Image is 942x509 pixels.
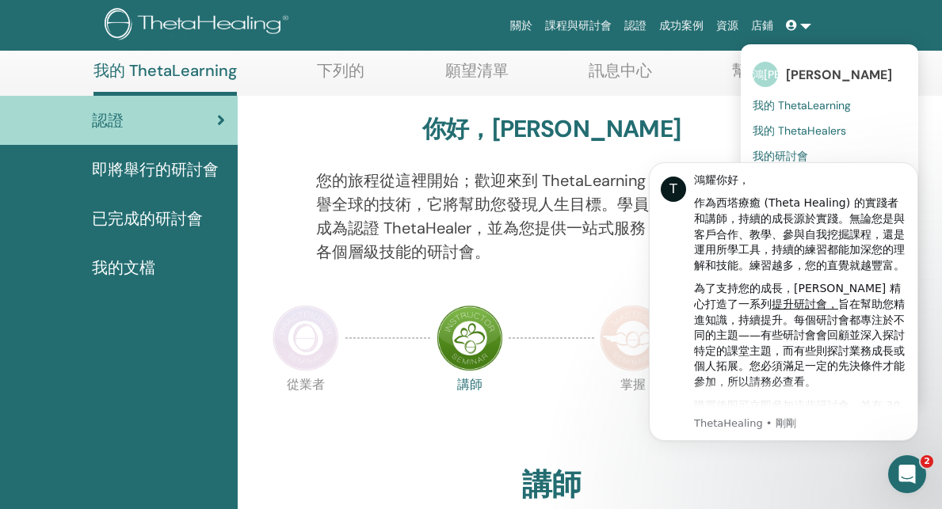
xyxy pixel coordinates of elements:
[653,11,710,40] a: 成功案例
[92,110,124,131] font: 認證
[69,279,171,291] font: ThetaHealing • 剛剛
[710,11,745,40] a: 資源
[273,305,339,371] img: 從業者
[317,60,364,81] font: 下列的
[317,61,364,92] a: 下列的
[753,98,851,112] font: 我的 ThetaLearning
[888,455,926,493] iframe: 對講機即時聊天
[69,260,280,335] font: 購買後即可立即參加這些研討會，並有 30 天的複習期供您根據需要進行複習。還有什麼特別的福利？強化研討會不僅能提供絕佳的學習機會，還能幫助從業人員和講師獲得再認證！
[659,19,704,32] font: 成功案例
[287,376,325,393] font: 從業者
[751,19,773,32] font: 店鋪
[69,278,281,292] p: 來自 ThetaHealing 的訊息，剛剛發送
[625,139,942,466] iframe: 對講機通知訊息
[753,123,846,138] font: 我的 ThetaHealers
[753,56,906,93] a: 鴻[PERSON_NAME][PERSON_NAME]
[716,19,738,32] font: 資源
[445,61,509,92] a: 願望清單
[93,61,237,96] a: 我的 ThetaLearning
[437,305,503,371] img: 講師
[753,93,906,118] a: 我的 ThetaLearning
[92,257,155,278] font: 我的文檔
[510,19,532,32] font: 關於
[620,376,646,393] font: 掌握
[316,170,776,262] font: 您的旅程從這裡開始；歡迎來到 ThetaLearning 總部。學習這項享譽全球的技術，它將幫助您發現人生目標。學員控制面板將引導您成為認證 ThetaHealer，並為您提供一站式服務，幫助您...
[445,60,509,81] font: 願望清單
[745,11,780,40] a: 店鋪
[732,61,811,92] a: 幫助和資源
[105,8,294,44] img: logo.png
[753,118,906,143] a: 我的 ThetaHealers
[589,61,652,92] a: 訊息中心
[600,305,666,371] img: 掌握
[92,159,219,180] font: 即將舉行的研討會
[457,376,482,393] font: 講師
[93,60,237,81] font: 我的 ThetaLearning
[539,11,618,40] a: 課程與研討會
[545,19,612,32] font: 課程與研討會
[92,208,203,229] font: 已完成的研討會
[504,11,539,40] a: 關於
[624,19,646,32] font: 認證
[522,465,581,504] font: 講師
[786,66,892,83] font: [PERSON_NAME]
[618,11,653,40] a: 認證
[753,67,852,82] font: 鴻[PERSON_NAME]
[422,113,681,144] font: 你好，[PERSON_NAME]
[732,60,811,81] font: 幫助和資源
[589,60,652,81] font: 訊息中心
[924,456,930,466] font: 2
